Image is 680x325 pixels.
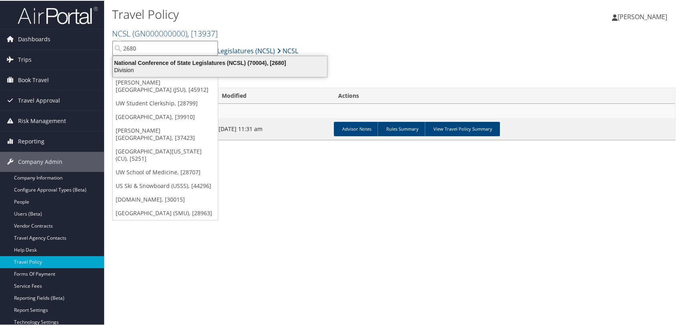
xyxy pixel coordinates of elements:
td: [DATE] 11:31 am [215,117,331,139]
span: Dashboards [18,28,50,48]
span: Travel Approval [18,90,60,110]
td: NCSL [112,103,675,117]
div: Division [108,66,332,73]
a: UW Student Clerkship, [28799] [112,96,218,109]
span: Risk Management [18,110,66,130]
a: US Ski & Snowboard (USSS), [44296] [112,178,218,192]
input: Search Accounts [112,40,218,55]
span: [PERSON_NAME] [618,12,667,20]
a: View Travel Policy Summary [425,121,500,135]
span: ( GN000000000 ) [132,27,187,38]
a: [PERSON_NAME][GEOGRAPHIC_DATA], [37423] [112,123,218,144]
span: Company Admin [18,151,62,171]
span: , [ 13937 ] [187,27,218,38]
a: [GEOGRAPHIC_DATA] (SMU), [28963] [112,206,218,219]
th: Modified: activate to sort column ascending [215,87,331,103]
span: Reporting [18,131,44,151]
img: airportal-logo.png [18,5,98,24]
h1: Travel Policy [112,5,487,22]
span: Trips [18,49,32,69]
span: Book Travel [18,69,49,89]
th: Actions [331,87,675,103]
a: UW School of Medicine, [28707] [112,165,218,178]
a: [DOMAIN_NAME], [30015] [112,192,218,206]
a: [GEOGRAPHIC_DATA], [39910] [112,109,218,123]
a: [PERSON_NAME] [612,4,675,28]
a: NCSL [277,42,298,58]
div: National Conference of State Legislatures (NCSL) (70004), [2680] [108,59,332,66]
a: NCSL [112,27,218,38]
a: Rules Summary [377,121,426,135]
a: [PERSON_NAME][GEOGRAPHIC_DATA] (JSU), [45912] [112,75,218,96]
a: Advisor Notes [334,121,379,135]
a: [GEOGRAPHIC_DATA][US_STATE] (CU), [5251] [112,144,218,165]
